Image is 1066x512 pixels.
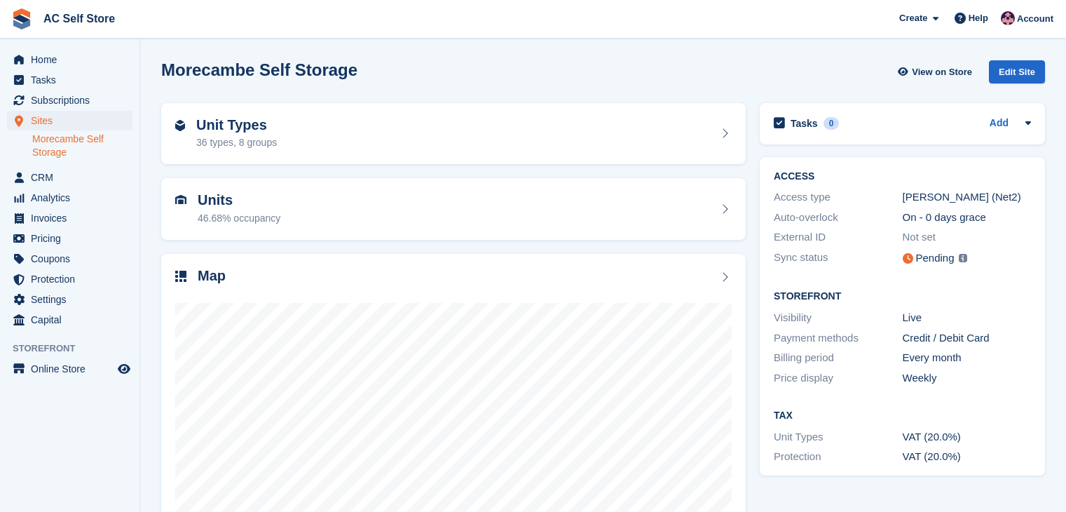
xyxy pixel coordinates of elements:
[7,188,132,208] a: menu
[7,70,132,90] a: menu
[198,192,280,208] h2: Units
[774,310,903,326] div: Visibility
[196,117,277,133] h2: Unit Types
[175,120,185,131] img: unit-type-icn-2b2737a686de81e16bb02015468b77c625bbabd49415b5ef34ead5e3b44a266d.svg
[7,310,132,330] a: menu
[774,229,903,245] div: External ID
[7,50,132,69] a: menu
[774,291,1031,302] h2: Storefront
[774,370,903,386] div: Price display
[161,60,357,79] h2: Morecambe Self Storage
[1017,12,1053,26] span: Account
[7,290,132,309] a: menu
[31,70,115,90] span: Tasks
[903,429,1032,445] div: VAT (20.0%)
[903,229,1032,245] div: Not set
[774,171,1031,182] h2: ACCESS
[824,117,840,130] div: 0
[899,11,927,25] span: Create
[31,229,115,248] span: Pricing
[990,116,1009,132] a: Add
[7,90,132,110] a: menu
[7,269,132,289] a: menu
[774,350,903,366] div: Billing period
[1001,11,1015,25] img: Ted Cox
[31,50,115,69] span: Home
[161,103,746,165] a: Unit Types 36 types, 8 groups
[903,310,1032,326] div: Live
[774,189,903,206] div: Access type
[161,178,746,240] a: Units 46.68% occupancy
[903,449,1032,465] div: VAT (20.0%)
[31,359,115,379] span: Online Store
[31,310,115,330] span: Capital
[903,210,1032,226] div: On - 0 days grace
[31,168,115,187] span: CRM
[989,60,1045,83] div: Edit Site
[7,359,132,379] a: menu
[791,117,818,130] h2: Tasks
[916,250,955,267] div: Pending
[903,370,1032,386] div: Weekly
[7,229,132,248] a: menu
[31,111,115,130] span: Sites
[903,189,1032,206] div: [PERSON_NAME] (Net2)
[198,268,226,284] h2: Map
[198,211,280,226] div: 46.68% occupancy
[969,11,988,25] span: Help
[31,188,115,208] span: Analytics
[38,7,121,30] a: AC Self Store
[912,65,972,79] span: View on Store
[989,60,1045,89] a: Edit Site
[896,60,978,83] a: View on Store
[774,410,1031,422] h2: Tax
[959,254,967,262] img: icon-info-grey-7440780725fd019a000dd9b08b2336e03edf1995a4989e88bcd33f0948082b44.svg
[903,350,1032,366] div: Every month
[7,249,132,269] a: menu
[7,111,132,130] a: menu
[774,250,903,267] div: Sync status
[13,342,139,356] span: Storefront
[196,135,277,150] div: 36 types, 8 groups
[11,8,32,29] img: stora-icon-8386f47178a22dfd0bd8f6a31ec36ba5ce8667c1dd55bd0f319d3a0aa187defe.svg
[31,90,115,110] span: Subscriptions
[31,290,115,309] span: Settings
[31,249,115,269] span: Coupons
[32,133,132,159] a: Morecambe Self Storage
[774,449,903,465] div: Protection
[774,330,903,346] div: Payment methods
[774,429,903,445] div: Unit Types
[31,269,115,289] span: Protection
[774,210,903,226] div: Auto-overlock
[903,330,1032,346] div: Credit / Debit Card
[175,271,186,282] img: map-icn-33ee37083ee616e46c38cad1a60f524a97daa1e2b2c8c0bc3eb3415660979fc1.svg
[7,168,132,187] a: menu
[175,195,186,205] img: unit-icn-7be61d7bf1b0ce9d3e12c5938cc71ed9869f7b940bace4675aadf7bd6d80202e.svg
[31,208,115,228] span: Invoices
[7,208,132,228] a: menu
[116,361,132,377] a: Preview store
